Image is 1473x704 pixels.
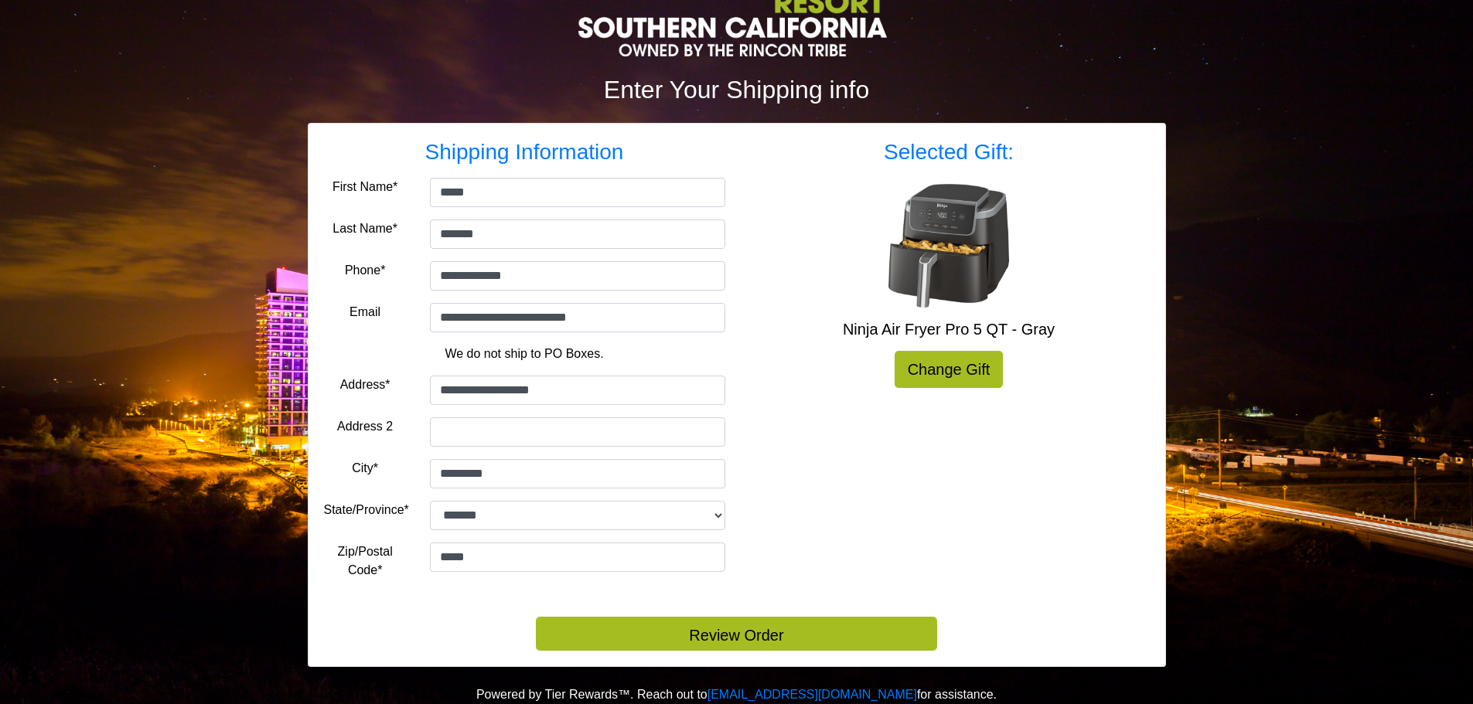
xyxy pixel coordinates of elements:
label: Email [349,303,380,321]
h3: Shipping Information [324,139,725,165]
label: Address* [340,376,390,394]
span: Powered by Tier Rewards™. Reach out to for assistance. [476,688,997,701]
h5: Ninja Air Fryer Pro 5 QT - Gray [748,320,1150,338]
label: Last Name* [332,219,397,238]
a: [EMAIL_ADDRESS][DOMAIN_NAME] [708,688,917,701]
a: Change Gift [895,351,1004,388]
label: Phone* [345,261,386,280]
img: Ninja Air Fryer Pro 5 QT - Gray [887,184,1011,308]
p: We do not ship to PO Boxes. [336,345,714,363]
label: City* [352,459,378,478]
button: Review Order [536,617,937,651]
label: Zip/Postal Code* [324,542,407,580]
label: Address 2 [337,417,393,436]
h3: Selected Gift: [748,139,1150,165]
label: State/Province* [324,501,409,519]
h2: Enter Your Shipping info [308,75,1166,104]
label: First Name* [332,178,397,196]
